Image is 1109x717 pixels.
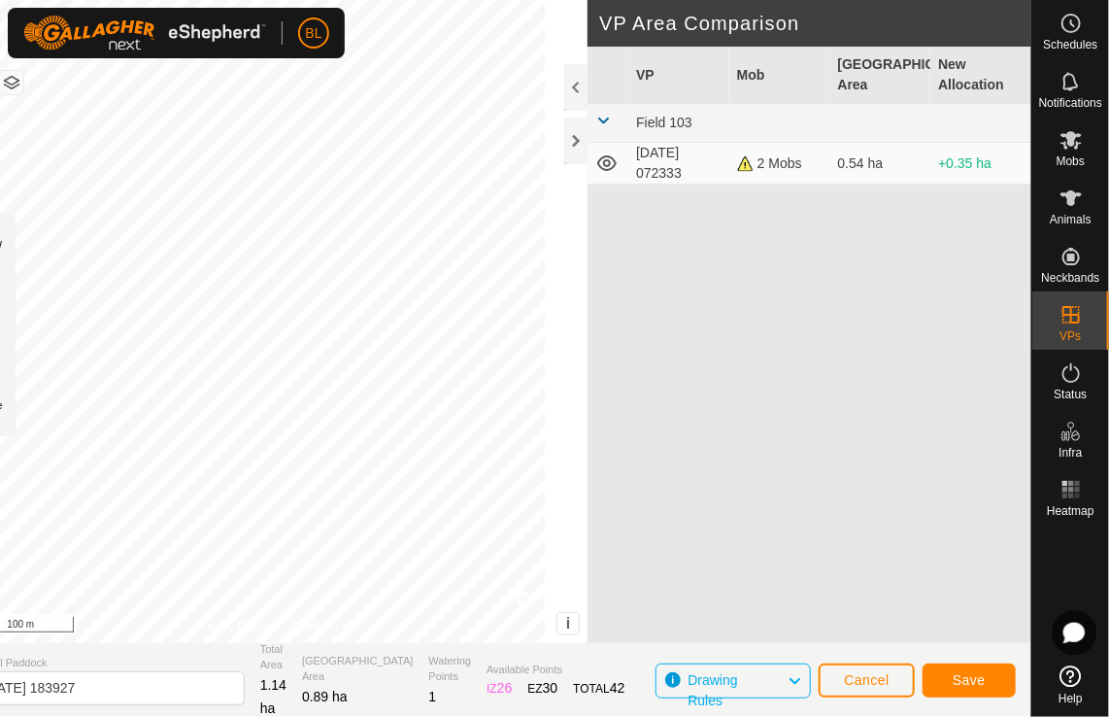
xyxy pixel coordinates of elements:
[830,47,931,104] th: [GEOGRAPHIC_DATA] Area
[291,618,349,635] a: Contact Us
[1059,330,1081,342] span: VPs
[628,143,729,185] td: [DATE] 072333
[930,143,1031,185] td: +0.35 ha
[527,678,557,699] div: EZ
[557,613,579,634] button: i
[1059,447,1082,459] span: Infra
[636,115,692,130] span: Field 103
[429,653,472,685] span: Watering Points
[1047,505,1094,517] span: Heatmap
[1050,214,1092,225] span: Animals
[302,653,414,685] span: [GEOGRAPHIC_DATA] Area
[844,672,890,688] span: Cancel
[599,12,1031,35] h2: VP Area Comparison
[302,689,348,704] span: 0.89 ha
[1057,155,1085,167] span: Mobs
[305,23,321,44] span: BL
[1041,272,1099,284] span: Neckbands
[487,662,624,678] span: Available Points
[1043,39,1097,51] span: Schedules
[573,678,624,699] div: TOTAL
[688,672,737,708] span: Drawing Rules
[260,677,286,716] span: 1.14 ha
[1054,389,1087,400] span: Status
[830,143,931,185] td: 0.54 ha
[195,618,268,635] a: Privacy Policy
[819,664,915,698] button: Cancel
[429,689,437,704] span: 1
[610,680,625,696] span: 42
[737,154,823,174] div: 2 Mobs
[260,641,286,673] span: Total Area
[953,672,986,688] span: Save
[930,47,1031,104] th: New Allocation
[1039,97,1102,109] span: Notifications
[23,16,266,51] img: Gallagher Logo
[566,615,570,632] span: i
[497,680,513,696] span: 26
[1059,693,1083,704] span: Help
[628,47,729,104] th: VP
[543,680,558,696] span: 30
[487,678,512,699] div: IZ
[729,47,830,104] th: Mob
[1032,658,1109,712] a: Help
[923,664,1016,698] button: Save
